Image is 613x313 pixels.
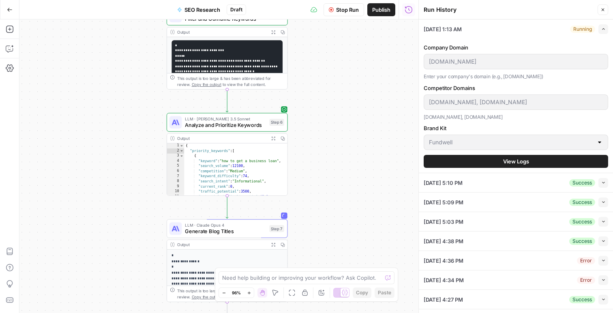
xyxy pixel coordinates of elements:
div: Success [569,218,595,225]
span: 96% [232,289,241,296]
div: Error [577,257,595,264]
span: Toggle code folding, rows 1 through 66 [180,144,184,149]
span: Analyze and Prioritize Keywords [185,121,266,129]
label: Competitor Domains [424,84,608,92]
span: View Logs [503,157,529,165]
div: Output [177,29,266,35]
span: Draft [230,6,242,13]
span: Toggle code folding, rows 2 through 65 [180,148,184,154]
p: Enter your company's domain (e.g., [DOMAIN_NAME]) [424,73,608,81]
div: Success [569,296,595,303]
div: Step 10 [268,13,284,19]
div: 3 [167,154,184,159]
div: Step 7 [269,225,284,232]
span: [DATE] 4:27 PM [424,296,463,304]
span: [DATE] 4:36 PM [424,257,463,265]
p: [DOMAIN_NAME], [DOMAIN_NAME] [424,113,608,121]
div: 8 [167,179,184,184]
button: View Logs [424,155,608,168]
input: Fundwell [429,138,593,146]
span: [DATE] 5:10 PM [424,179,463,187]
span: Stop Run [336,6,359,14]
div: Running [570,26,595,33]
div: 10 [167,189,184,194]
g: Edge from step_6 to step_7 [226,196,228,219]
div: LLM · [PERSON_NAME] 3.5 SonnetAnalyze and Prioritize KeywordsStep 6Output{ "priority_keywords":[ ... [167,113,288,196]
span: Toggle code folding, rows 3 through 33 [180,154,184,159]
div: Success [569,238,595,245]
button: SEO Research [172,3,225,16]
span: LLM · [PERSON_NAME] 3.5 Sonnet [185,116,266,122]
div: 7 [167,174,184,179]
button: Copy [353,287,371,298]
div: 5 [167,164,184,169]
div: This output is too large & has been abbreviated for review. to view the full content. [177,75,284,88]
button: Publish [367,3,395,16]
div: Output [177,242,266,248]
button: Stop Run [324,3,364,16]
div: Success [569,179,595,187]
span: [DATE] 4:34 PM [424,276,464,284]
span: Paste [378,289,391,296]
div: 11 [167,194,184,199]
span: SEO Research [184,6,220,14]
label: Brand Kit [424,124,608,132]
span: Generate Blog Titles [185,227,266,235]
div: This output is too large & has been abbreviated for review. to view the full content. [177,287,284,300]
span: LLM · Claude Opus 4 [185,222,266,228]
span: Filter and Combine Keywords [185,15,265,23]
span: Copy the output [192,82,221,87]
button: Paste [375,287,394,298]
input: clarifycapital.com, nationalbusinesscapital.com [429,98,603,106]
div: Step 6 [269,119,284,126]
div: 1 [167,144,184,149]
label: Company Domain [424,43,608,51]
div: Success [569,199,595,206]
span: Copy the output [192,295,221,300]
div: 4 [167,159,184,164]
div: 2 [167,148,184,154]
span: [DATE] 4:38 PM [424,237,463,245]
span: [DATE] 1:13 AM [424,25,462,33]
div: Error [577,277,595,284]
span: [DATE] 5:03 PM [424,218,463,226]
span: Publish [372,6,390,14]
div: 9 [167,184,184,189]
span: Copy [356,289,368,296]
input: example.com [429,58,603,66]
g: Edge from step_10 to step_6 [226,90,228,112]
div: 6 [167,169,184,174]
div: Output [177,135,266,141]
span: [DATE] 5:09 PM [424,198,463,206]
